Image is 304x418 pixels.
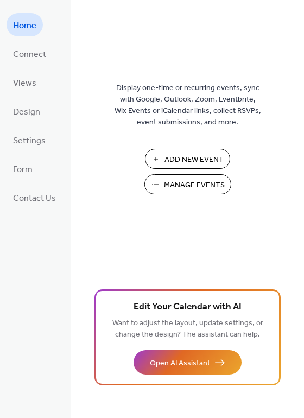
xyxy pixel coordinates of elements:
span: Contact Us [13,190,56,207]
span: Views [13,75,36,92]
span: Manage Events [164,180,225,191]
a: Home [7,13,43,36]
a: Design [7,99,47,123]
button: Add New Event [145,149,230,169]
span: Edit Your Calendar with AI [134,300,242,315]
a: Contact Us [7,186,62,209]
span: Home [13,17,36,34]
span: Design [13,104,40,121]
span: Connect [13,46,46,63]
a: Connect [7,42,53,65]
span: Form [13,161,33,178]
a: Form [7,157,39,180]
span: Want to adjust the layout, update settings, or change the design? The assistant can help. [112,316,263,342]
span: Display one-time or recurring events, sync with Google, Outlook, Zoom, Eventbrite, Wix Events or ... [115,83,261,128]
span: Open AI Assistant [150,358,210,369]
span: Add New Event [164,154,224,166]
a: Views [7,71,43,94]
a: Settings [7,128,52,151]
button: Manage Events [144,174,231,194]
span: Settings [13,132,46,149]
button: Open AI Assistant [134,350,242,375]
